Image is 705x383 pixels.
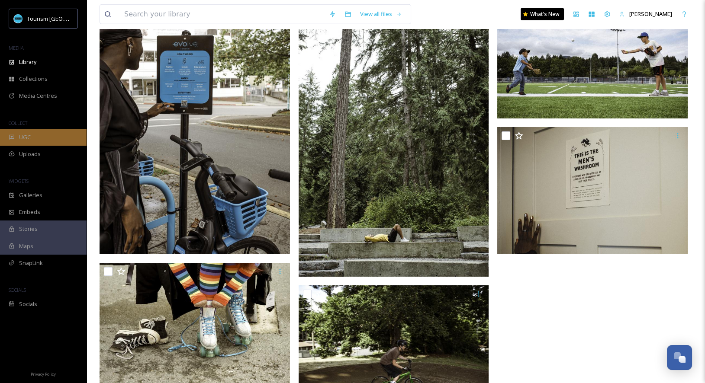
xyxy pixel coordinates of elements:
span: Uploads [19,150,41,158]
span: SnapLink [19,259,43,267]
span: SOCIALS [9,287,26,293]
span: Galleries [19,191,42,199]
span: COLLECT [9,120,27,126]
span: Collections [19,75,48,83]
a: [PERSON_NAME] [615,6,676,22]
span: Socials [19,300,37,308]
span: WIDGETS [9,178,29,184]
span: Embeds [19,208,40,216]
img: tourism_nanaimo_logo.jpeg [14,14,23,23]
input: Search your library [120,5,325,24]
span: Tourism [GEOGRAPHIC_DATA] [27,14,104,22]
span: Maps [19,242,33,250]
span: MEDIA [9,45,24,51]
span: UGC [19,133,31,141]
img: TN Aug 2024 web 12.jpg [497,127,688,254]
span: Library [19,58,36,66]
a: View all files [356,6,406,22]
a: What's New [521,8,564,20]
span: Media Centres [19,92,57,100]
span: Stories [19,225,38,233]
a: Privacy Policy [31,368,56,379]
span: Privacy Policy [31,371,56,377]
button: Open Chat [667,345,692,370]
span: [PERSON_NAME] [629,10,672,18]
